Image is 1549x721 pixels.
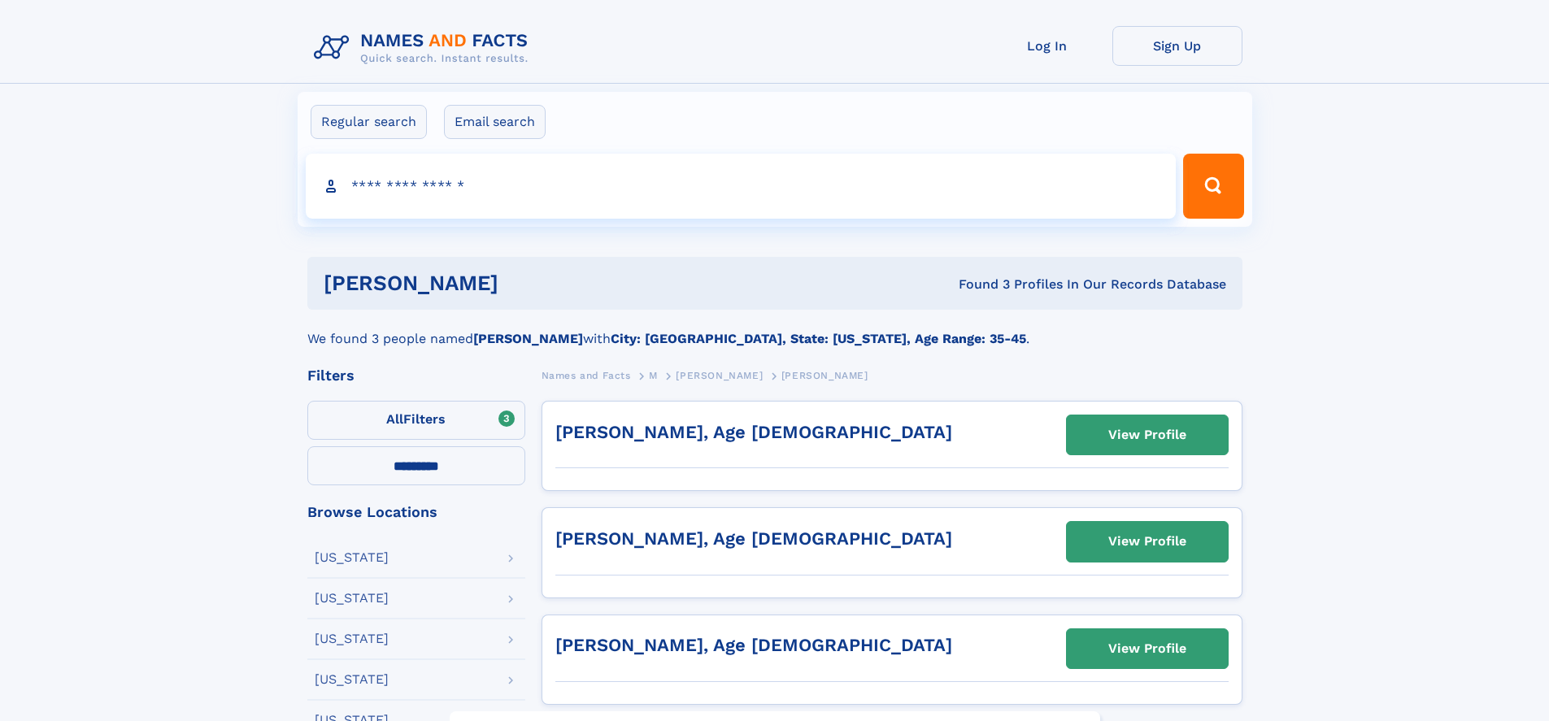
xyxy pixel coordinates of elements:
span: [PERSON_NAME] [676,370,763,381]
h1: [PERSON_NAME] [324,273,729,293]
img: Logo Names and Facts [307,26,542,70]
div: Filters [307,368,525,383]
a: View Profile [1067,629,1228,668]
div: [US_STATE] [315,632,389,645]
a: Log In [982,26,1112,66]
b: City: [GEOGRAPHIC_DATA], State: [US_STATE], Age Range: 35-45 [611,331,1026,346]
button: Search Button [1183,154,1243,219]
input: search input [306,154,1177,219]
div: [US_STATE] [315,551,389,564]
a: M [649,365,658,385]
label: Filters [307,401,525,440]
div: We found 3 people named with . [307,310,1242,349]
a: [PERSON_NAME], Age [DEMOGRAPHIC_DATA] [555,422,952,442]
a: Sign Up [1112,26,1242,66]
span: All [386,411,403,427]
div: View Profile [1108,523,1186,560]
a: Names and Facts [542,365,631,385]
div: [US_STATE] [315,592,389,605]
a: [PERSON_NAME], Age [DEMOGRAPHIC_DATA] [555,528,952,549]
div: [US_STATE] [315,673,389,686]
a: [PERSON_NAME] [676,365,763,385]
a: View Profile [1067,415,1228,454]
label: Regular search [311,105,427,139]
div: View Profile [1108,630,1186,667]
div: View Profile [1108,416,1186,454]
a: View Profile [1067,522,1228,561]
span: [PERSON_NAME] [781,370,868,381]
div: Found 3 Profiles In Our Records Database [729,276,1226,293]
b: [PERSON_NAME] [473,331,583,346]
span: M [649,370,658,381]
div: Browse Locations [307,505,525,519]
a: [PERSON_NAME], Age [DEMOGRAPHIC_DATA] [555,635,952,655]
label: Email search [444,105,546,139]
